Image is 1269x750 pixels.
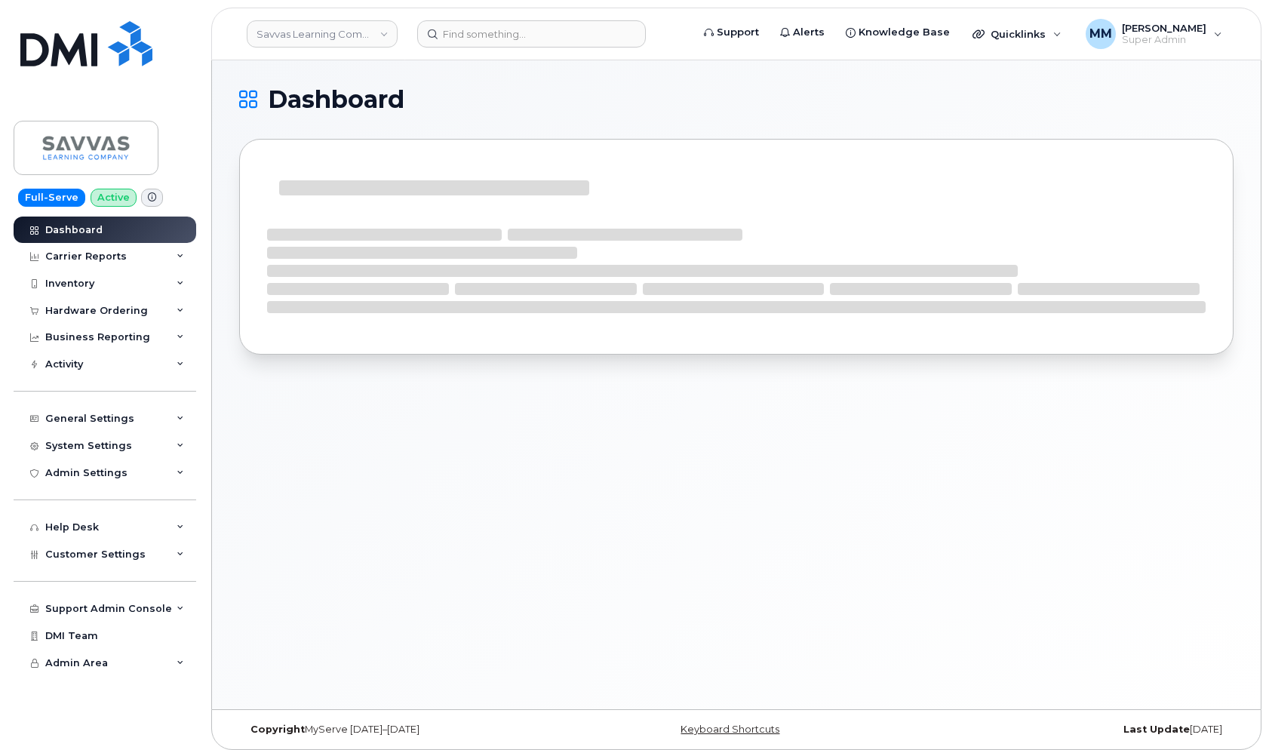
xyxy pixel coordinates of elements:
[239,724,570,736] div: MyServe [DATE]–[DATE]
[268,88,404,111] span: Dashboard
[250,724,305,735] strong: Copyright
[902,724,1234,736] div: [DATE]
[681,724,779,735] a: Keyboard Shortcuts
[1123,724,1190,735] strong: Last Update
